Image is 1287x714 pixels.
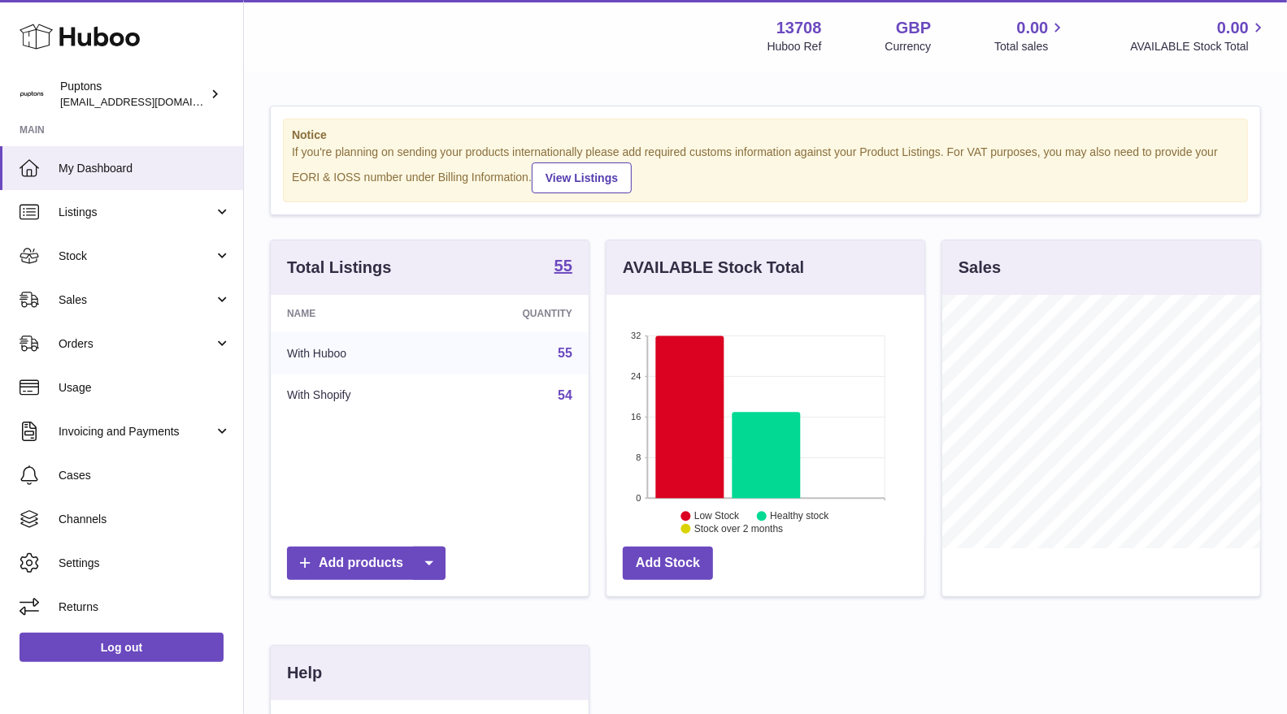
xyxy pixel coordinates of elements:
span: Sales [59,292,214,308]
text: 0 [636,493,641,503]
td: With Shopify [271,374,442,417]
a: 54 [558,388,572,402]
text: Stock over 2 months [694,523,783,534]
strong: GBP [896,17,931,39]
text: 8 [636,452,641,462]
span: Usage [59,380,231,396]
text: 32 [631,331,641,340]
span: Listings [59,205,214,220]
span: Invoicing and Payments [59,424,214,439]
a: 55 [558,346,572,360]
span: Orders [59,336,214,352]
strong: 13708 [776,17,822,39]
th: Quantity [442,295,589,332]
span: 0.00 [1017,17,1049,39]
strong: Notice [292,128,1239,143]
a: Log out [20,633,224,662]
span: Returns [59,599,231,615]
img: hello@puptons.com [20,82,44,106]
div: Currency [885,39,932,54]
h3: AVAILABLE Stock Total [623,257,804,279]
a: 55 [554,257,572,277]
a: View Listings [532,162,632,193]
text: 16 [631,412,641,422]
th: Name [271,295,442,332]
td: With Huboo [271,332,442,374]
span: 0.00 [1217,17,1249,39]
span: [EMAIL_ADDRESS][DOMAIN_NAME] [60,95,239,108]
a: Add Stock [623,547,713,580]
text: Low Stock [694,510,740,521]
div: If you're planning on sending your products internationally please add required customs informati... [292,145,1239,193]
h3: Sales [959,257,1001,279]
span: Cases [59,468,231,483]
span: Total sales [994,39,1067,54]
div: Huboo Ref [767,39,822,54]
h3: Total Listings [287,257,392,279]
a: 0.00 AVAILABLE Stock Total [1130,17,1267,54]
text: 24 [631,371,641,381]
div: Puptons [60,79,207,110]
span: Settings [59,556,231,571]
span: Stock [59,249,214,264]
h3: Help [287,662,322,684]
span: Channels [59,512,231,527]
a: 0.00 Total sales [994,17,1067,54]
text: Healthy stock [770,510,829,521]
span: My Dashboard [59,161,231,176]
a: Add products [287,547,446,580]
span: AVAILABLE Stock Total [1130,39,1267,54]
strong: 55 [554,257,572,274]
